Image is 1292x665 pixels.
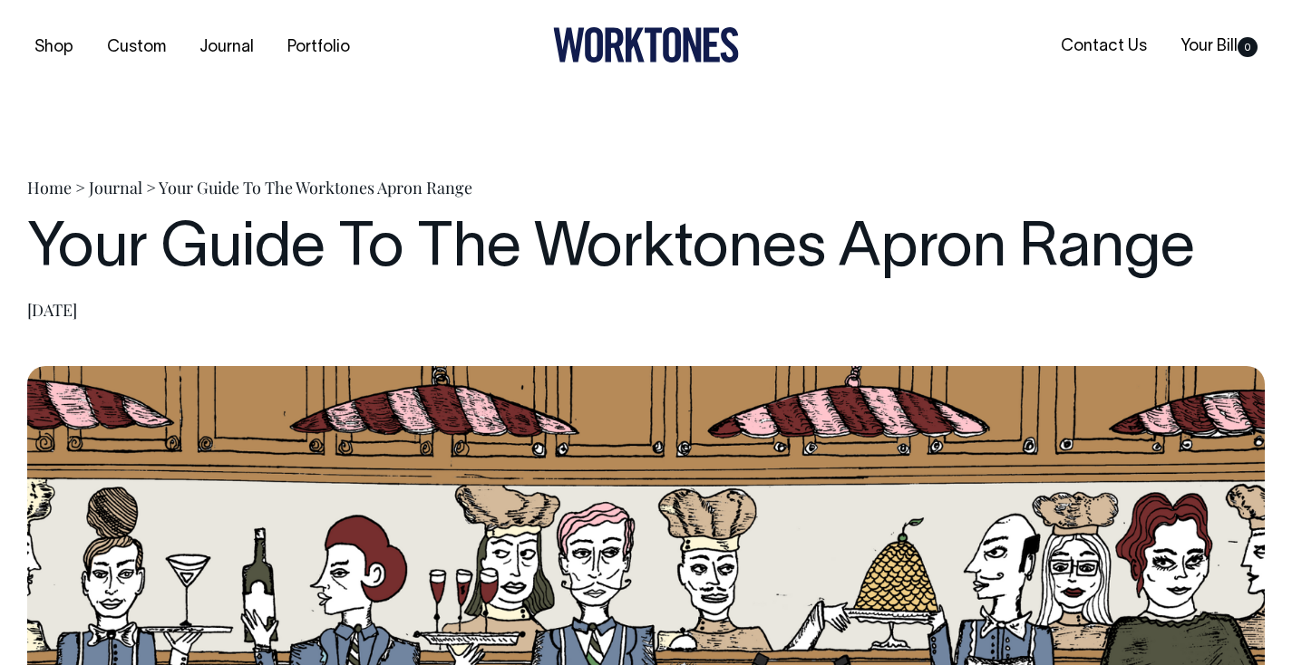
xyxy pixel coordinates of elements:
span: Your Guide To The Worktones Apron Range [159,177,472,198]
a: Custom [100,33,173,63]
a: Contact Us [1054,32,1154,62]
a: Home [27,177,72,198]
h1: Your Guide To The Worktones Apron Range [27,217,1265,284]
a: Portfolio [280,33,357,63]
a: Shop [27,33,81,63]
span: > [75,177,85,198]
a: Journal [192,33,261,63]
time: [DATE] [27,299,77,321]
span: 0 [1238,37,1258,57]
span: > [146,177,156,198]
a: Your Bill0 [1173,32,1265,62]
a: Journal [89,177,142,198]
